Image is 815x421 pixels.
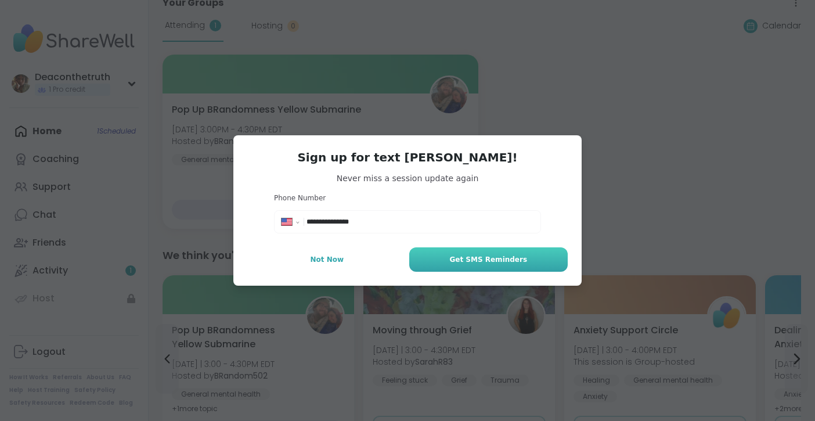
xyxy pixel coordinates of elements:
[310,254,344,265] span: Not Now
[409,247,568,272] button: Get SMS Reminders
[247,149,568,165] h3: Sign up for text [PERSON_NAME]!
[247,172,568,184] span: Never miss a session update again
[282,218,292,225] img: United States
[274,193,541,203] h3: Phone Number
[449,254,527,265] span: Get SMS Reminders
[247,247,407,272] button: Not Now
